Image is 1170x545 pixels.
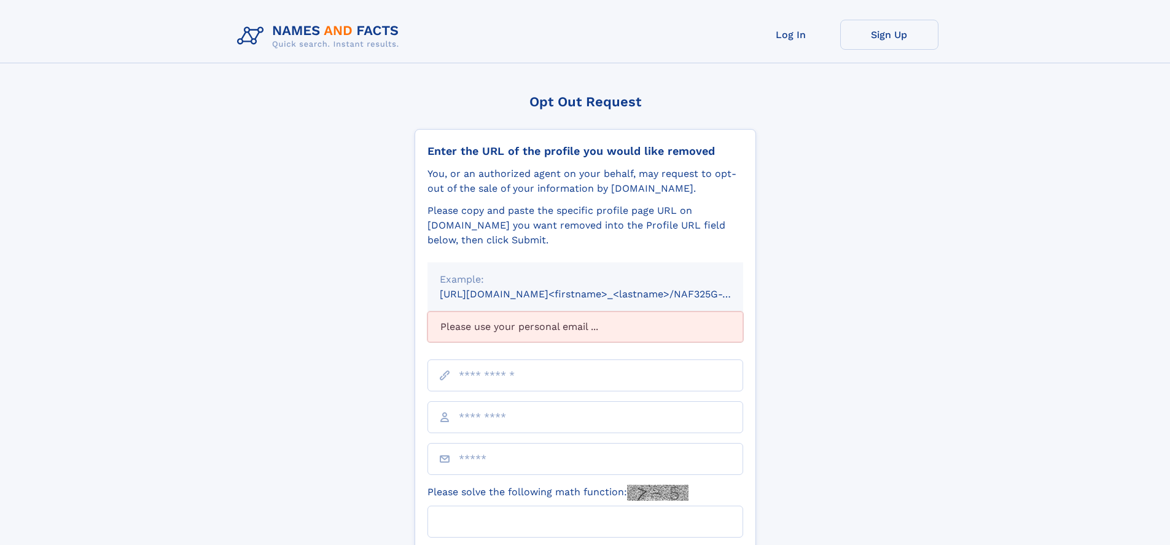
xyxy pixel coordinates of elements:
img: Logo Names and Facts [232,20,409,53]
a: Log In [742,20,840,50]
div: You, or an authorized agent on your behalf, may request to opt-out of the sale of your informatio... [427,167,743,196]
div: Enter the URL of the profile you would like removed [427,144,743,158]
a: Sign Up [840,20,938,50]
div: Please use your personal email ... [427,312,743,342]
small: [URL][DOMAIN_NAME]<firstname>_<lastname>/NAF325G-xxxxxxxx [440,288,766,300]
label: Please solve the following math function: [427,485,688,501]
div: Example: [440,272,731,287]
div: Please copy and paste the specific profile page URL on [DOMAIN_NAME] you want removed into the Pr... [427,203,743,248]
div: Opt Out Request [415,94,756,109]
